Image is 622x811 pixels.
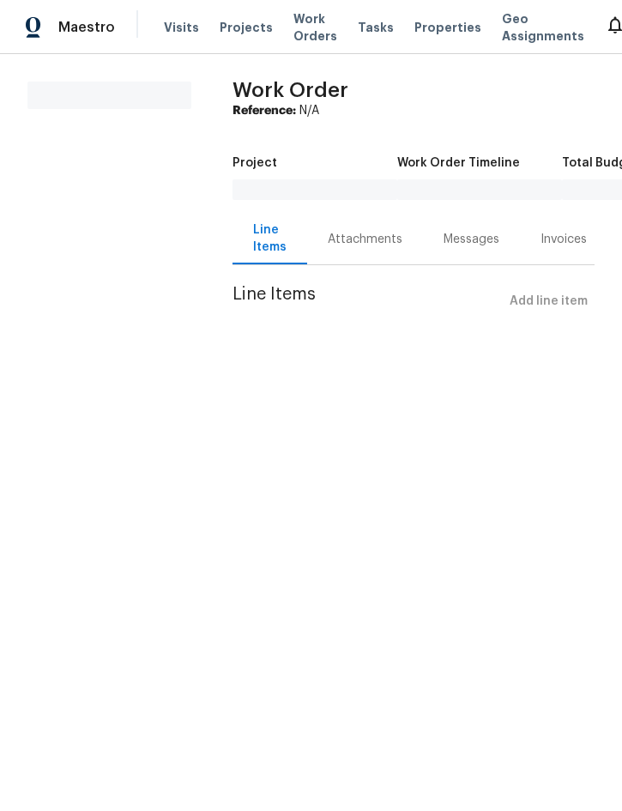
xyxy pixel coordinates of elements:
[397,157,520,169] h5: Work Order Timeline
[232,102,595,119] div: N/A
[502,10,584,45] span: Geo Assignments
[253,221,287,256] div: Line Items
[232,80,348,100] span: Work Order
[444,231,499,248] div: Messages
[232,105,296,117] b: Reference:
[232,157,277,169] h5: Project
[220,19,273,36] span: Projects
[540,231,587,248] div: Invoices
[232,286,503,318] span: Line Items
[328,231,402,248] div: Attachments
[58,19,115,36] span: Maestro
[414,19,481,36] span: Properties
[358,21,394,33] span: Tasks
[293,10,337,45] span: Work Orders
[164,19,199,36] span: Visits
